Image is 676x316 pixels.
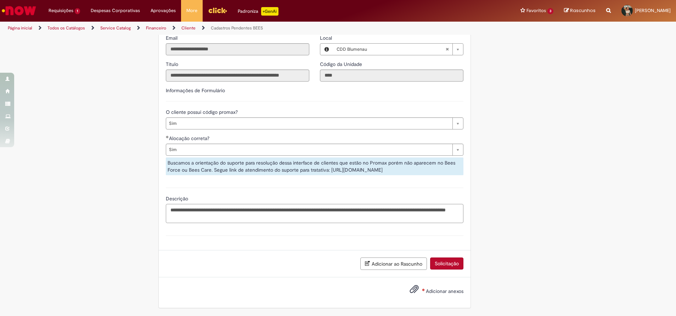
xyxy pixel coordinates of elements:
span: Descrição [166,195,190,202]
button: Adicionar anexos [408,283,421,299]
span: More [186,7,197,14]
a: Todos os Catálogos [47,25,85,31]
p: +GenAi [261,7,278,16]
img: click_logo_yellow_360x200.png [208,5,227,16]
input: Email [166,43,309,55]
a: Página inicial [8,25,32,31]
span: Sim [169,144,449,155]
label: Somente leitura - Código da Unidade [320,61,364,68]
a: CDD BlumenauLimpar campo Local [333,44,463,55]
button: Local, Visualizar este registro CDD Blumenau [320,44,333,55]
button: Adicionar ao Rascunho [360,257,427,270]
span: Aprovações [151,7,176,14]
label: Somente leitura - Email [166,34,179,41]
span: Somente leitura - Código da Unidade [320,61,364,67]
span: 3 [547,8,553,14]
input: Título [166,70,309,82]
span: Requisições [49,7,73,14]
a: Cadastros Pendentes BEES [211,25,263,31]
span: Obrigatório Preenchido [166,135,169,138]
a: Cliente [181,25,196,31]
input: Código da Unidade [320,70,463,82]
span: O cliente possui código promax? [166,109,239,115]
ul: Trilhas de página [5,22,445,35]
textarea: Descrição [166,204,463,223]
span: Local [320,35,333,41]
div: Padroniza [238,7,278,16]
span: [PERSON_NAME] [635,7,671,13]
span: 1 [75,8,80,14]
abbr: Limpar campo Local [442,44,452,55]
button: Solicitação [430,257,463,270]
div: Buscamos a orientação do suporte para resolução dessa interface de clientes que estão no Promax p... [166,157,463,175]
span: Somente leitura - Título [166,61,180,67]
a: Service Catalog [100,25,131,31]
img: ServiceNow [1,4,37,18]
label: Informações de Formulário [166,87,225,94]
span: Rascunhos [570,7,596,14]
span: CDD Blumenau [337,44,445,55]
span: Adicionar anexos [426,288,463,294]
span: Sim [169,118,449,129]
a: Financeiro [146,25,166,31]
span: Somente leitura - Email [166,35,179,41]
label: Somente leitura - Título [166,61,180,68]
span: Favoritos [526,7,546,14]
span: Despesas Corporativas [91,7,140,14]
a: Rascunhos [564,7,596,14]
span: Alocação correta? [169,135,211,142]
